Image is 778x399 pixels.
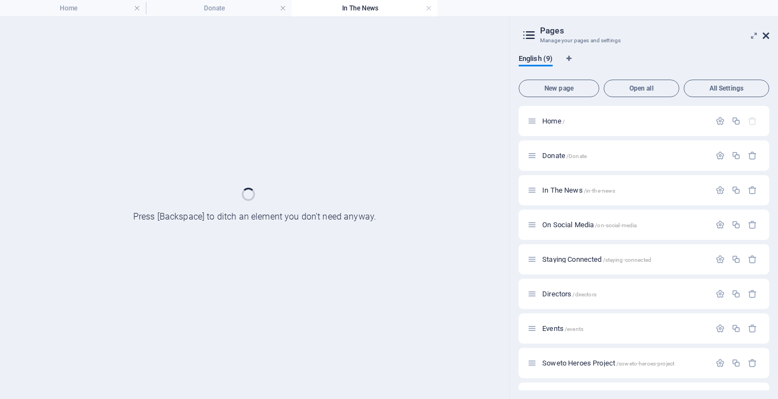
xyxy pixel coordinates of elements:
div: Donate/Donate [539,152,710,159]
div: Remove [748,151,757,160]
span: New page [524,85,594,92]
div: Home/ [539,117,710,125]
div: Remove [748,220,757,229]
div: Duplicate [731,116,741,126]
span: /on-social-media [595,222,637,228]
span: /staying-connected [603,257,652,263]
span: /in-the-news [584,188,616,194]
h3: Manage your pages and settings [540,36,747,46]
button: All Settings [684,80,769,97]
div: Staying Connected/staying-connected [539,256,710,263]
div: Duplicate [731,358,741,368]
div: Settings [715,151,725,160]
div: Settings [715,186,725,195]
h4: In The News [292,2,438,14]
div: On Social Media/on-social-media [539,221,710,228]
div: Settings [715,116,725,126]
div: Directors/directors [539,290,710,297]
div: Events/events [539,325,710,332]
div: Duplicate [731,255,741,264]
div: Settings [715,289,725,299]
div: Settings [715,220,725,229]
span: /soweto-heroes-project [616,361,674,367]
div: Duplicate [731,289,741,299]
span: /events [565,326,583,332]
div: Settings [715,358,725,368]
div: Duplicate [731,151,741,160]
div: Duplicate [731,324,741,333]
div: Duplicate [731,186,741,195]
h2: Pages [540,26,769,36]
span: Click to open page [542,324,583,333]
div: Remove [748,289,757,299]
div: Duplicate [731,220,741,229]
span: Click to open page [542,186,615,194]
span: Click to open page [542,151,587,160]
div: In The News/in-the-news [539,187,710,194]
div: Remove [748,186,757,195]
span: /Donate [566,153,587,159]
button: New page [519,80,599,97]
span: All Settings [689,85,764,92]
span: /directors [572,291,596,297]
div: Remove [748,255,757,264]
div: Remove [748,324,757,333]
div: Remove [748,358,757,368]
span: Click to open page [542,290,597,298]
span: Click to open page [542,117,565,125]
button: Open all [604,80,679,97]
div: Language Tabs [519,54,769,75]
div: Settings [715,255,725,264]
span: Click to open page [542,221,637,229]
div: The startpage cannot be deleted [748,116,757,126]
span: Open all [609,85,674,92]
div: Settings [715,324,725,333]
h4: Donate [146,2,292,14]
span: English (9) [519,52,553,68]
div: Soweto Heroes Project/soweto-heroes-project [539,359,710,367]
span: Click to open page [542,255,651,263]
span: Click to open page [542,359,674,367]
span: / [563,119,565,125]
